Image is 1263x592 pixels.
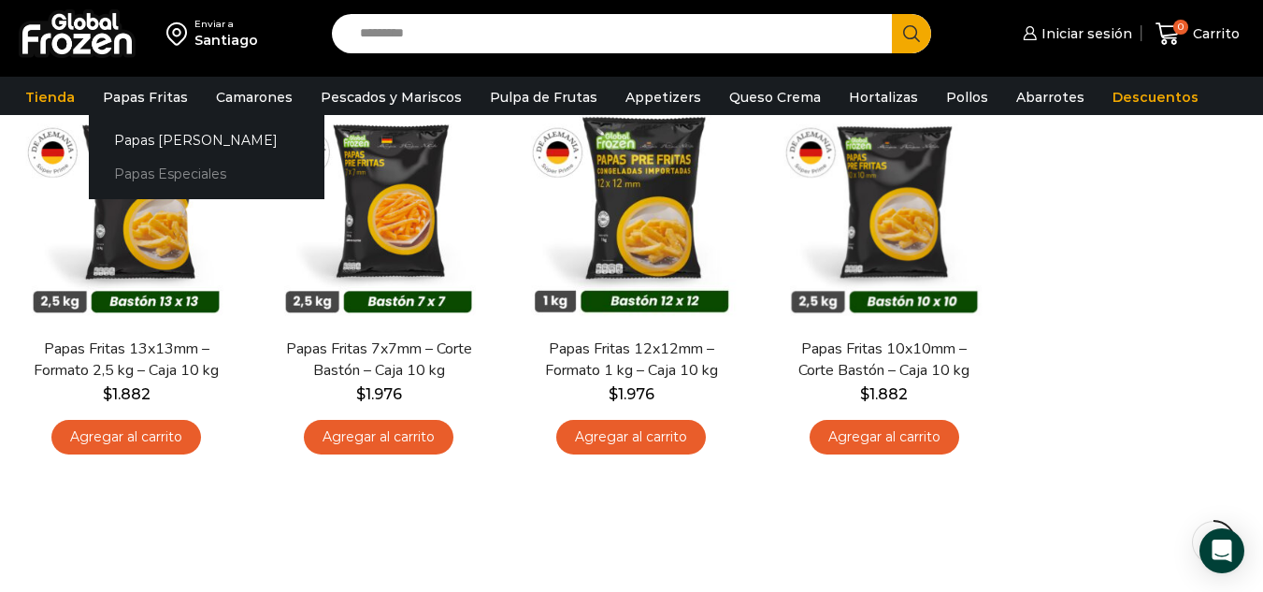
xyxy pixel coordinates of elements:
[720,79,830,115] a: Queso Crema
[103,385,112,403] span: $
[892,14,931,53] button: Search button
[311,79,471,115] a: Pescados y Mariscos
[609,385,618,403] span: $
[530,339,732,382] a: Papas Fritas 12x12mm – Formato 1 kg – Caja 10 kg
[1199,528,1244,573] div: Open Intercom Messenger
[278,339,480,382] a: Papas Fritas 7x7mm – Corte Bastón – Caja 10 kg
[556,420,706,455] a: Agregar al carrito: “Papas Fritas 12x12mm - Formato 1 kg - Caja 10 kg”
[16,79,84,115] a: Tienda
[356,385,402,403] bdi: 1.976
[1018,15,1132,52] a: Iniciar sesión
[860,385,908,403] bdi: 1.882
[840,79,927,115] a: Hortalizas
[51,420,201,455] a: Agregar al carrito: “Papas Fritas 13x13mm - Formato 2,5 kg - Caja 10 kg”
[25,339,227,382] a: Papas Fritas 13x13mm – Formato 2,5 kg – Caja 10 kg
[860,385,869,403] span: $
[166,18,194,50] img: address-field-icon.svg
[207,79,302,115] a: Camarones
[1007,79,1094,115] a: Abarrotes
[810,420,959,455] a: Agregar al carrito: “Papas Fritas 10x10mm - Corte Bastón - Caja 10 kg”
[356,385,366,403] span: $
[1103,79,1208,115] a: Descuentos
[481,79,607,115] a: Pulpa de Frutas
[89,123,324,157] a: Papas [PERSON_NAME]
[937,79,997,115] a: Pollos
[1188,24,1240,43] span: Carrito
[194,18,258,31] div: Enviar a
[304,420,453,455] a: Agregar al carrito: “Papas Fritas 7x7mm - Corte Bastón - Caja 10 kg”
[609,385,654,403] bdi: 1.976
[783,339,985,382] a: Papas Fritas 10x10mm – Corte Bastón – Caja 10 kg
[194,31,258,50] div: Santiago
[1173,20,1188,35] span: 0
[89,157,324,192] a: Papas Especiales
[103,385,151,403] bdi: 1.882
[1151,12,1244,56] a: 0 Carrito
[93,79,197,115] a: Papas Fritas
[1037,24,1132,43] span: Iniciar sesión
[616,79,710,115] a: Appetizers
